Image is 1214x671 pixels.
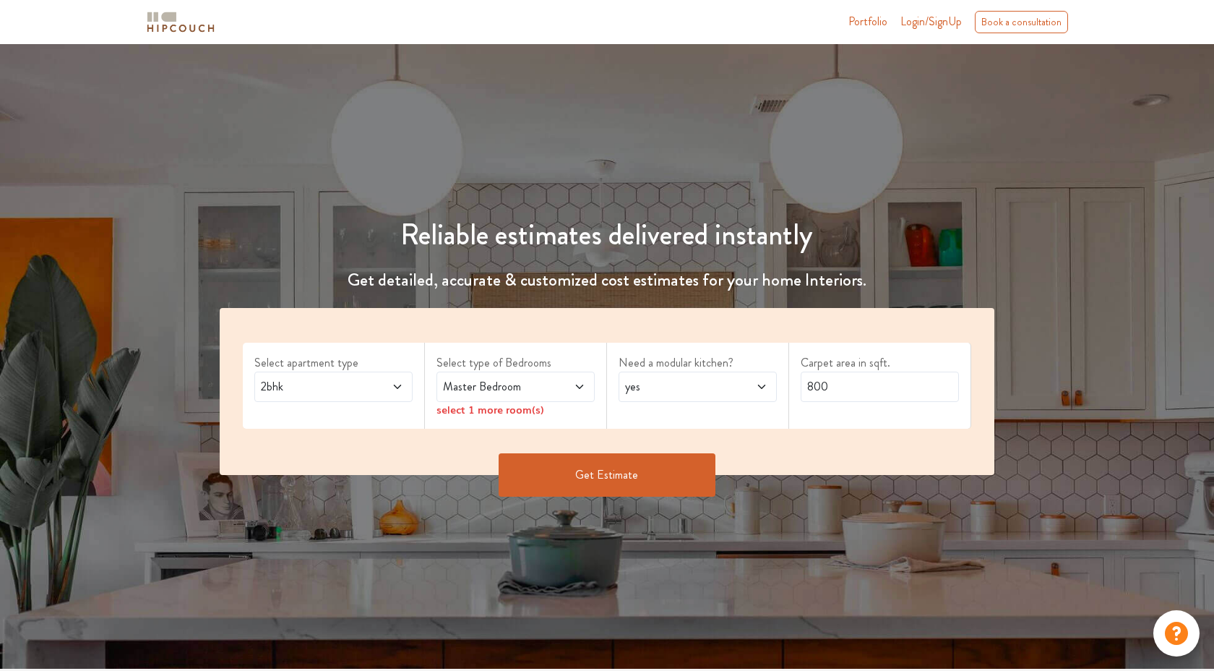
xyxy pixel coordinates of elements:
[211,270,1003,291] h4: Get detailed, accurate & customized cost estimates for your home Interiors.
[499,453,715,497] button: Get Estimate
[622,378,731,396] span: yes
[145,9,217,35] img: logo-horizontal.svg
[440,378,549,396] span: Master Bedroom
[258,378,367,396] span: 2bhk
[211,218,1003,252] h1: Reliable estimates delivered instantly
[801,372,959,402] input: Enter area sqft
[436,354,595,372] label: Select type of Bedrooms
[975,11,1068,33] div: Book a consultation
[801,354,959,372] label: Carpet area in sqft.
[254,354,413,372] label: Select apartment type
[848,13,887,30] a: Portfolio
[619,354,777,372] label: Need a modular kitchen?
[145,6,217,38] span: logo-horizontal.svg
[900,13,962,30] span: Login/SignUp
[436,402,595,417] div: select 1 more room(s)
